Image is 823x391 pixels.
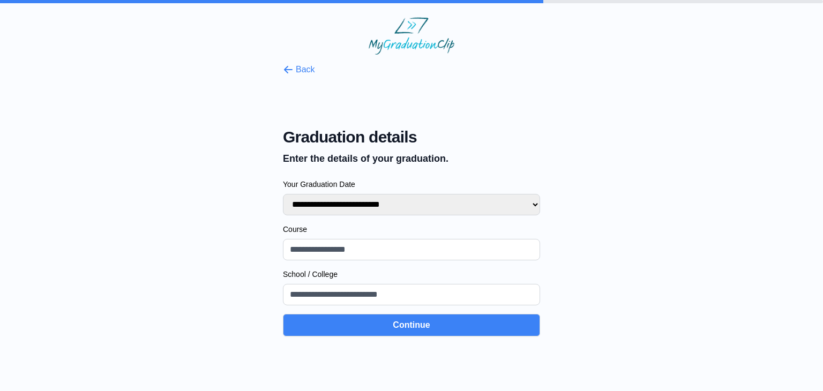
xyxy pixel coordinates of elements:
button: Back [283,63,315,76]
label: Your Graduation Date [283,179,540,190]
label: Course [283,224,540,235]
img: MyGraduationClip [369,17,454,55]
label: School / College [283,269,540,280]
p: Enter the details of your graduation. [283,151,540,166]
button: Continue [283,314,540,336]
span: Graduation details [283,127,540,147]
